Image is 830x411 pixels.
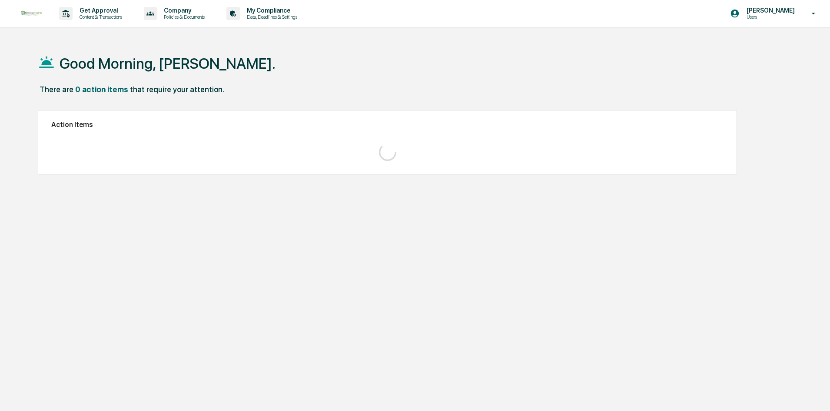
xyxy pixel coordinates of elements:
p: Policies & Documents [157,14,209,20]
h2: Action Items [51,120,724,129]
h1: Good Morning, [PERSON_NAME]. [60,55,276,72]
p: [PERSON_NAME] [740,7,799,14]
img: logo [21,11,42,16]
p: Content & Transactions [73,14,126,20]
div: that require your attention. [130,85,224,94]
p: Data, Deadlines & Settings [240,14,302,20]
p: Get Approval [73,7,126,14]
p: Company [157,7,209,14]
div: There are [40,85,73,94]
p: My Compliance [240,7,302,14]
div: 0 action items [75,85,128,94]
p: Users [740,14,799,20]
